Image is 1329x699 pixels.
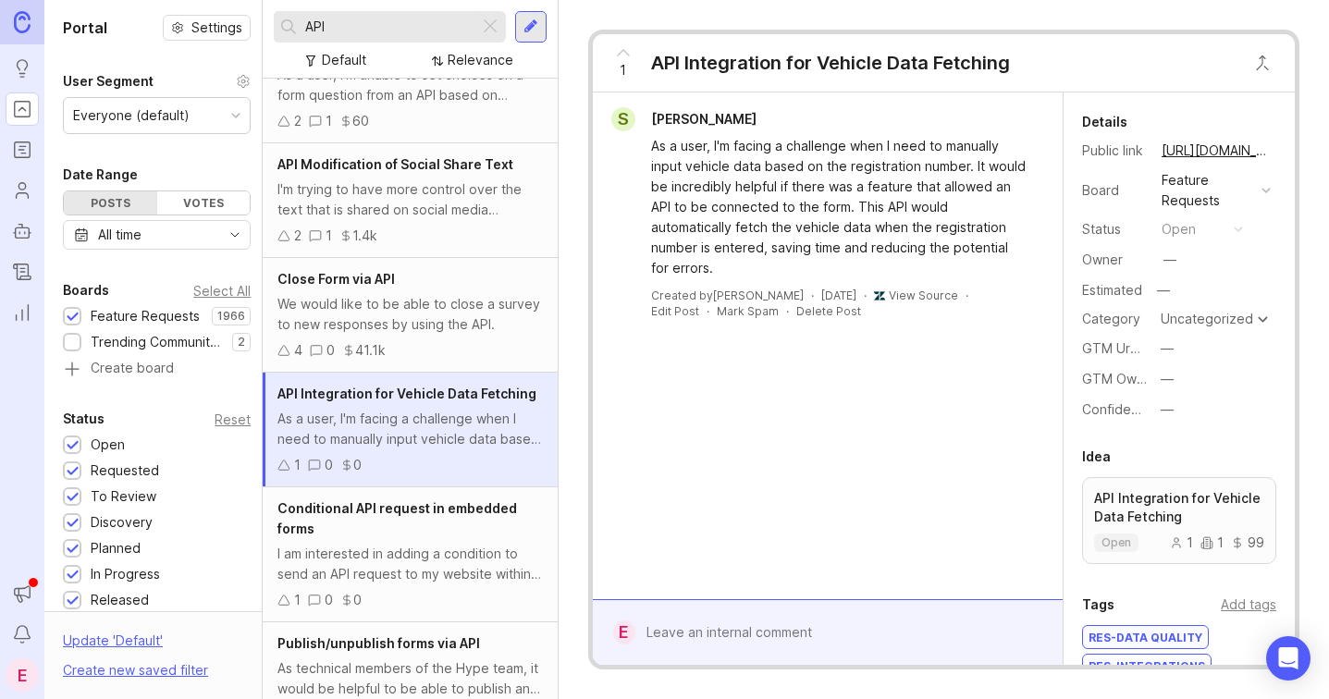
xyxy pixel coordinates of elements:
[294,590,301,610] div: 1
[91,564,160,584] div: In Progress
[611,107,635,131] div: S
[63,17,107,39] h1: Portal
[6,52,39,85] a: Ideas
[63,660,208,681] div: Create new saved filter
[220,227,250,242] svg: toggle icon
[1200,536,1224,549] div: 1
[322,50,366,70] div: Default
[1231,536,1264,549] div: 99
[6,658,39,692] div: E
[651,303,699,319] div: Edit Post
[353,590,362,610] div: 0
[305,17,471,37] input: Search...
[1082,371,1157,386] label: GTM Owner
[1083,655,1211,677] div: RES-Integrations
[91,306,200,326] div: Feature Requests
[277,500,517,536] span: Conditional API request in embedded forms
[326,226,332,246] div: 1
[1082,284,1142,297] div: Estimated
[326,111,332,131] div: 1
[91,486,156,507] div: To Review
[1082,594,1114,616] div: Tags
[263,373,557,487] a: API Integration for Vehicle Data FetchingAs a user, I'm facing a challenge when I need to manuall...
[353,455,362,475] div: 0
[63,362,251,378] a: Create board
[1162,170,1254,211] div: Feature Requests
[600,107,771,131] a: S[PERSON_NAME]
[1094,489,1264,526] p: API Integration for Vehicle Data Fetching
[448,50,513,70] div: Relevance
[326,340,335,361] div: 0
[1161,313,1253,325] div: Uncategorized
[355,340,386,361] div: 41.1k
[193,286,251,296] div: Select All
[1156,139,1276,163] a: [URL][DOMAIN_NAME]
[277,635,480,651] span: Publish/unpublish forms via API
[277,179,542,220] div: I'm trying to have more control over the text that is shared on social media platforms like Twitt...
[352,226,377,246] div: 1.4k
[796,303,861,319] div: Delete Post
[6,174,39,207] a: Users
[73,105,190,126] div: Everyone (default)
[163,15,251,41] button: Settings
[277,658,542,699] div: As technical members of the Hype team, it would be helpful to be able to publish and unpublish fo...
[325,455,333,475] div: 0
[91,590,149,610] div: Released
[263,143,557,258] a: API Modification of Social Share TextI'm trying to have more control over the text that is shared...
[1101,535,1131,550] p: open
[1082,401,1154,417] label: Confidence
[63,279,109,301] div: Boards
[6,92,39,126] a: Portal
[277,294,542,335] div: We would like to be able to close a survey to new responses by using the API.
[1083,626,1208,648] div: RES-Data Quality
[786,303,789,319] div: ·
[821,288,856,303] a: [DATE]
[651,136,1026,278] div: As a user, I'm facing a challenge when I need to manually input vehicle data based on the registr...
[1082,111,1127,133] div: Details
[811,288,814,303] div: ·
[263,487,557,622] a: Conditional API request in embedded formsI am interested in adding a condition to send an API req...
[91,332,223,352] div: Trending Community Topics
[294,340,302,361] div: 4
[613,620,636,644] div: E
[277,156,513,172] span: API Modification of Social Share Text
[217,309,245,324] p: 1966
[651,50,1010,76] div: API Integration for Vehicle Data Fetching
[277,271,395,287] span: Close Form via API
[6,133,39,166] a: Roadmaps
[277,386,536,401] span: API Integration for Vehicle Data Fetching
[191,18,242,37] span: Settings
[821,288,856,302] time: [DATE]
[91,435,125,455] div: Open
[63,408,105,430] div: Status
[157,191,251,215] div: Votes
[1082,219,1147,239] div: Status
[6,618,39,651] button: Notifications
[889,288,958,302] a: View Source
[238,335,245,349] p: 2
[294,111,301,131] div: 2
[325,590,333,610] div: 0
[63,631,163,660] div: Update ' Default '
[1082,180,1147,201] div: Board
[1162,219,1196,239] div: open
[1082,309,1147,329] div: Category
[263,258,557,373] a: Close Form via APIWe would like to be able to close a survey to new responses by using the API.40...
[717,303,779,319] button: Mark Spam
[651,288,804,303] div: Created by [PERSON_NAME]
[1151,278,1175,302] div: —
[1244,44,1281,81] button: Close button
[91,538,141,558] div: Planned
[6,255,39,288] a: Changelog
[874,290,885,301] img: zendesk
[1082,446,1111,468] div: Idea
[91,460,159,481] div: Requested
[651,111,757,127] span: [PERSON_NAME]
[1161,399,1174,420] div: —
[277,65,542,105] div: As a user, I'm unable to set choices on a form question from an API based on certain input parame...
[6,577,39,610] button: Announcements
[707,303,709,319] div: ·
[864,288,867,303] div: ·
[6,296,39,329] a: Reporting
[352,111,369,131] div: 60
